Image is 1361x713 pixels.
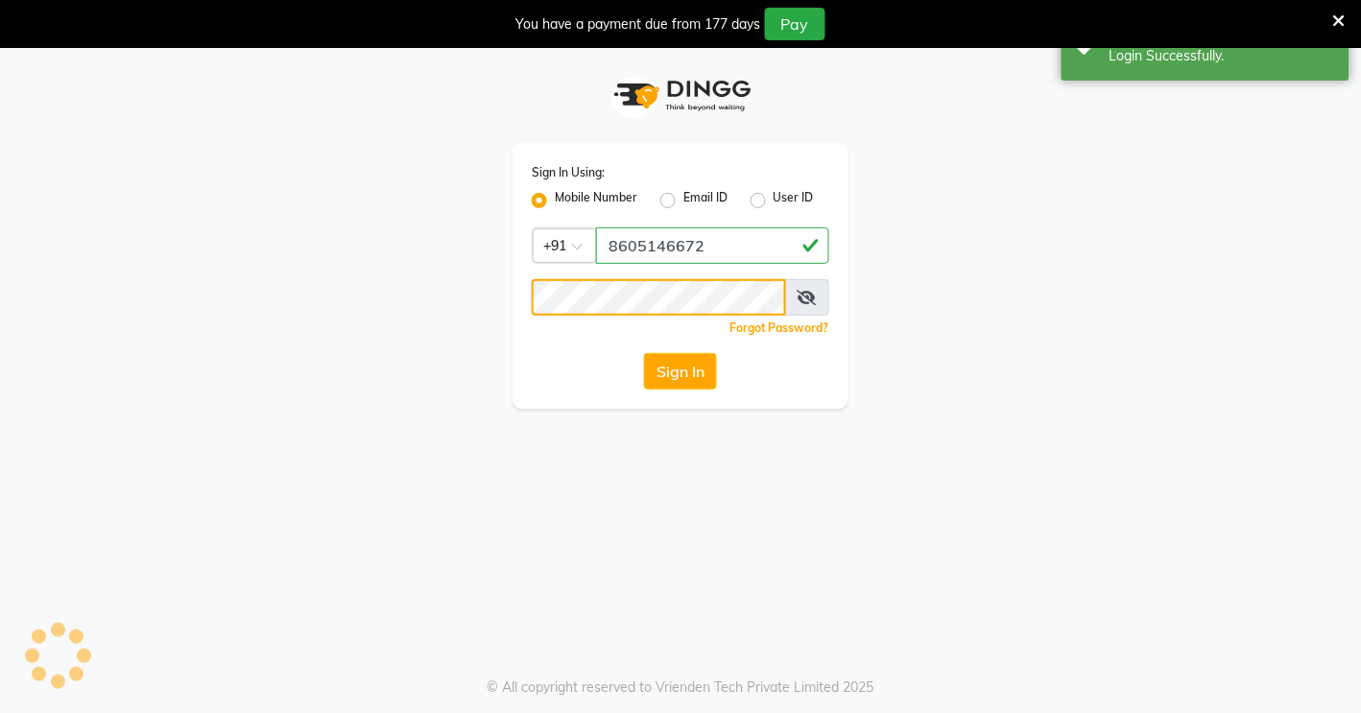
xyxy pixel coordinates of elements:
[516,14,761,35] div: You have a payment due from 177 days
[555,189,637,212] label: Mobile Number
[596,227,829,264] input: Username
[532,279,786,316] input: Username
[644,353,717,390] button: Sign In
[604,67,757,124] img: logo1.svg
[1110,46,1335,66] div: Login Successfully.
[729,321,829,335] a: Forgot Password?
[683,189,728,212] label: Email ID
[532,164,605,181] label: Sign In Using:
[774,189,814,212] label: User ID
[765,8,825,40] button: Pay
